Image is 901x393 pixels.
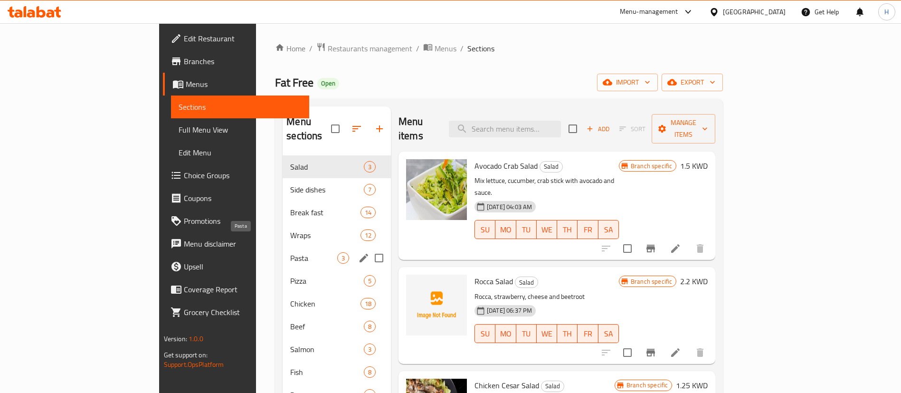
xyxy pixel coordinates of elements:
[275,42,723,55] nav: breadcrumb
[283,178,391,201] div: Side dishes7
[605,77,650,88] span: import
[639,237,662,260] button: Branch-specific-item
[283,338,391,361] div: Salmon3
[557,220,578,239] button: TH
[557,324,578,343] button: TH
[361,208,375,217] span: 14
[680,159,708,173] h6: 1.5 KWD
[884,7,889,17] span: H
[283,315,391,338] div: Beef8
[474,159,538,173] span: Avocado Crab Salad
[583,122,613,136] button: Add
[364,185,375,194] span: 7
[317,79,339,87] span: Open
[360,207,376,218] div: items
[602,327,615,341] span: SA
[163,187,310,210] a: Coupons
[435,43,456,54] span: Menus
[561,327,574,341] span: TH
[283,155,391,178] div: Salad3
[474,324,495,343] button: SU
[290,184,364,195] span: Side dishes
[290,275,364,287] span: Pizza
[669,77,715,88] span: export
[290,161,364,173] span: Salad
[290,344,364,355] span: Salmon
[309,43,313,54] li: /
[364,368,375,377] span: 8
[474,291,619,303] p: Rocca, strawberry, cheese and beetroot
[283,201,391,224] div: Break fast14
[620,6,678,18] div: Menu-management
[561,223,574,237] span: TH
[689,341,711,364] button: delete
[537,220,557,239] button: WE
[360,298,376,309] div: items
[583,122,613,136] span: Add item
[423,42,456,55] a: Menus
[184,170,302,181] span: Choice Groups
[163,164,310,187] a: Choice Groups
[460,43,464,54] li: /
[364,344,376,355] div: items
[541,223,553,237] span: WE
[337,252,349,264] div: items
[516,324,537,343] button: TU
[541,381,564,392] span: Salad
[670,347,681,358] a: Edit menu item
[578,324,598,343] button: FR
[659,117,708,141] span: Manage items
[179,147,302,158] span: Edit Menu
[563,119,583,139] span: Select section
[499,327,512,341] span: MO
[617,239,637,259] span: Select to update
[316,42,412,55] a: Restaurants management
[184,261,302,272] span: Upsell
[540,161,562,172] span: Salad
[184,192,302,204] span: Coupons
[184,33,302,44] span: Edit Restaurant
[541,327,553,341] span: WE
[479,327,492,341] span: SU
[639,341,662,364] button: Branch-specific-item
[317,78,339,89] div: Open
[598,324,619,343] button: SA
[163,210,310,232] a: Promotions
[290,321,364,332] div: Beef
[283,247,391,269] div: Pasta3edit
[184,284,302,295] span: Coverage Report
[171,118,310,141] a: Full Menu View
[163,278,310,301] a: Coverage Report
[449,121,561,137] input: search
[368,117,391,140] button: Add section
[283,224,391,247] div: Wraps12
[163,255,310,278] a: Upsell
[474,220,495,239] button: SU
[585,124,611,134] span: Add
[184,307,302,318] span: Grocery Checklist
[540,161,563,173] div: Salad
[179,124,302,135] span: Full Menu View
[613,122,652,136] span: Select section first
[598,220,619,239] button: SA
[597,74,658,91] button: import
[623,381,672,390] span: Branch specific
[483,306,536,315] span: [DATE] 06:37 PM
[283,269,391,292] div: Pizza5
[283,361,391,383] div: Fish8
[515,277,538,288] div: Salad
[474,175,619,199] p: Mix lettuce, cucumber, crab stick with avocado and sauce.
[338,254,349,263] span: 3
[537,324,557,343] button: WE
[184,215,302,227] span: Promotions
[474,378,539,393] span: Chicken Cesar Salad
[184,56,302,67] span: Branches
[189,333,203,345] span: 1.0.0
[364,321,376,332] div: items
[406,275,467,335] img: Rocca Salad
[689,237,711,260] button: delete
[581,223,594,237] span: FR
[541,381,564,392] div: Salad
